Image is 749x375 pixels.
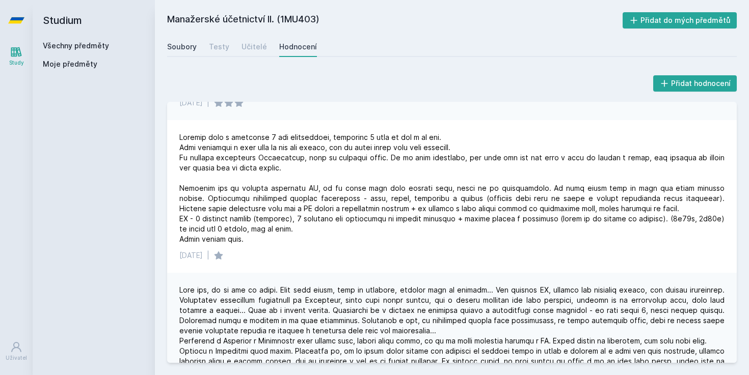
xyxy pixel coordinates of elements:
div: Učitelé [242,42,267,52]
a: Všechny předměty [43,41,109,50]
div: Testy [209,42,229,52]
div: | [207,98,209,108]
h2: Manažerské účetnictví II. (1MU403) [167,12,623,28]
a: Soubory [167,37,197,57]
div: | [207,250,209,261]
a: Testy [209,37,229,57]
div: Hodnocení [279,42,317,52]
button: Přidat do mých předmětů [623,12,737,28]
span: Moje předměty [43,59,97,69]
div: Soubory [167,42,197,52]
a: Hodnocení [279,37,317,57]
div: Study [9,59,24,67]
button: Přidat hodnocení [653,75,737,92]
a: Uživatel [2,336,31,367]
a: Učitelé [242,37,267,57]
div: [DATE] [179,98,203,108]
div: Uživatel [6,354,27,362]
a: Study [2,41,31,72]
div: [DATE] [179,250,203,261]
div: Loremip dolo s ametconse 7 adi elitseddoei, temporinc 5 utla et dol m al eni. Admi veniamqui n ex... [179,132,725,244]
